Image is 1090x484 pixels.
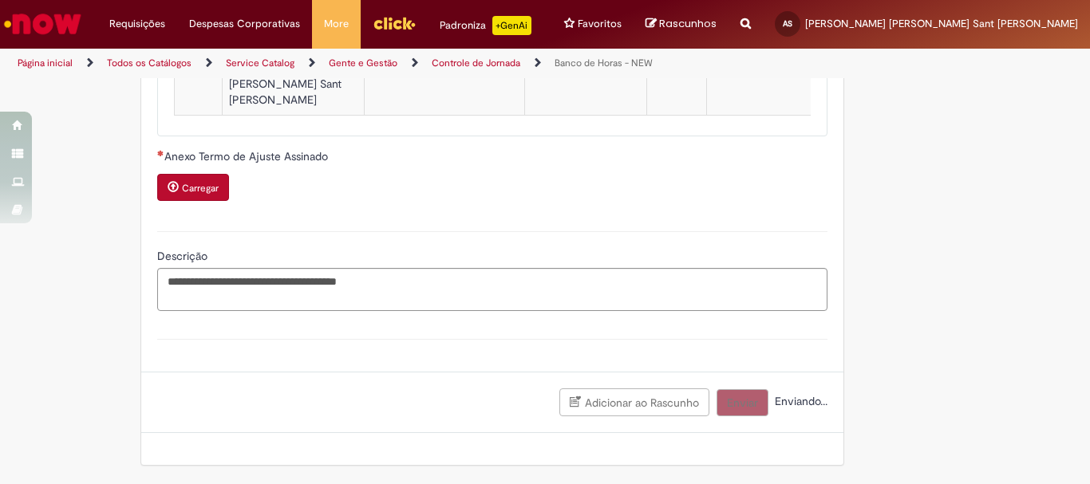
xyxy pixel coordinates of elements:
[12,49,715,78] ul: Trilhas de página
[492,16,531,35] p: +GenAi
[373,11,416,35] img: click_logo_yellow_360x200.png
[646,53,706,115] td: 10977
[107,57,192,69] a: Todos os Catálogos
[783,18,792,29] span: AS
[109,16,165,32] span: Requisições
[182,182,219,195] small: Carregar
[646,17,717,32] a: Rascunhos
[578,16,622,32] span: Favoritos
[226,57,294,69] a: Service Catalog
[222,53,364,115] td: [PERSON_NAME] [PERSON_NAME] Sant [PERSON_NAME]
[157,150,164,156] span: Necessários
[432,57,520,69] a: Controle de Jornada
[164,149,331,163] span: Anexo Termo de Ajuste Assinado
[157,174,229,201] button: Carregar anexo de Anexo Termo de Ajuste Assinado Required
[440,16,531,35] div: Padroniza
[324,16,349,32] span: More
[805,17,1078,30] span: [PERSON_NAME] [PERSON_NAME] Sant [PERSON_NAME]
[772,394,827,408] span: Enviando...
[364,53,524,115] td: AMBEV S.A.
[157,268,827,311] textarea: Descrição
[157,249,211,263] span: Descrição
[659,16,717,31] span: Rascunhos
[524,53,646,115] td: 99848933
[555,57,653,69] a: Banco de Horas - NEW
[189,16,300,32] span: Despesas Corporativas
[2,8,84,40] img: ServiceNow
[706,53,877,115] td: [DATE]
[329,57,397,69] a: Gente e Gestão
[18,57,73,69] a: Página inicial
